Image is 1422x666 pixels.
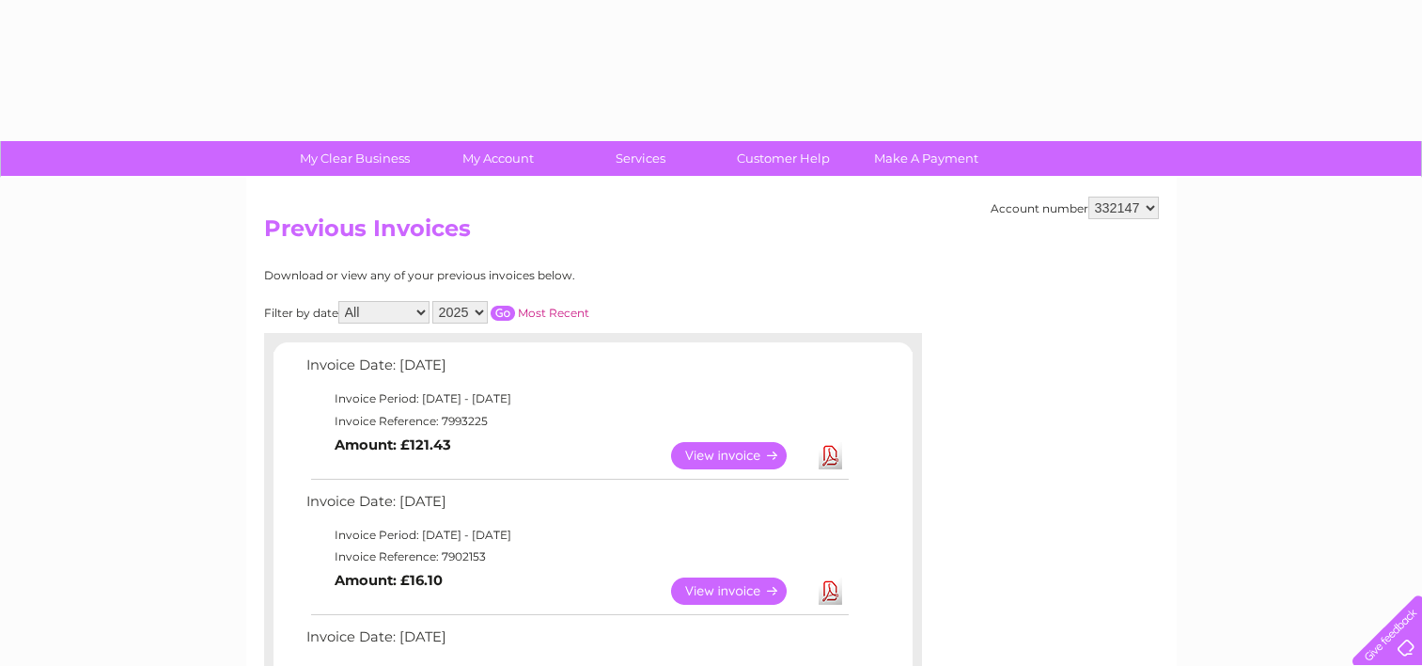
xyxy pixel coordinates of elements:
td: Invoice Period: [DATE] - [DATE] [302,388,852,410]
a: My Account [420,141,575,176]
h2: Previous Invoices [264,215,1159,251]
td: Invoice Reference: 7902153 [302,546,852,568]
div: Download or view any of your previous invoices below. [264,269,758,282]
b: Amount: £121.43 [335,436,451,453]
a: Download [819,442,842,469]
a: View [671,578,809,605]
a: Customer Help [706,141,861,176]
td: Invoice Date: [DATE] [302,489,852,524]
b: Amount: £16.10 [335,572,443,589]
a: View [671,442,809,469]
a: Make A Payment [849,141,1004,176]
a: Most Recent [518,306,589,320]
td: Invoice Date: [DATE] [302,625,852,659]
div: Account number [991,197,1159,219]
td: Invoice Period: [DATE] - [DATE] [302,524,852,547]
td: Invoice Date: [DATE] [302,353,852,388]
td: Invoice Reference: 7993225 [302,410,852,433]
a: Services [563,141,718,176]
div: Filter by date [264,301,758,324]
a: My Clear Business [277,141,432,176]
a: Download [819,578,842,605]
